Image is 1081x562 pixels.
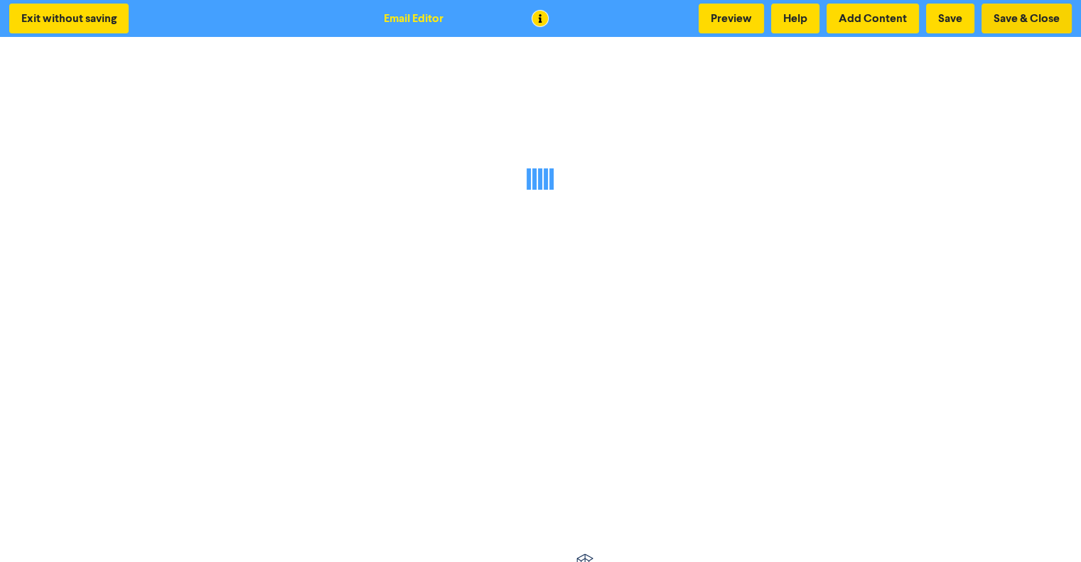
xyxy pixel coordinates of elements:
[9,4,129,33] button: Exit without saving
[771,4,819,33] button: Help
[699,4,764,33] button: Preview
[926,4,974,33] button: Save
[827,4,919,33] button: Add Content
[981,4,1072,33] button: Save & Close
[384,10,443,27] div: Email Editor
